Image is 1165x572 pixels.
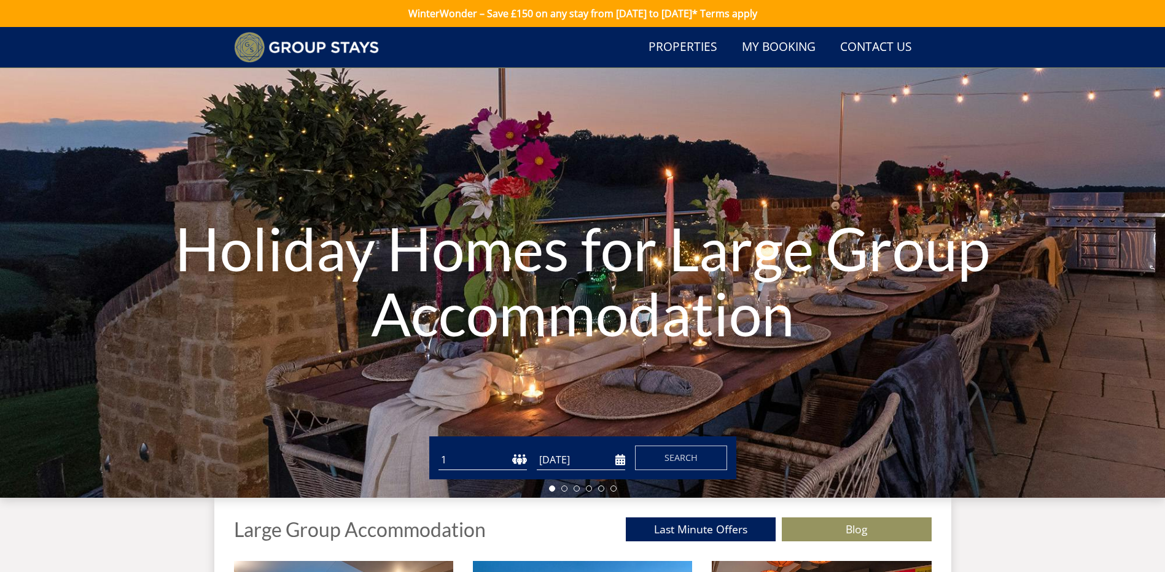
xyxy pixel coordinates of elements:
[635,446,727,470] button: Search
[537,450,625,470] input: Arrival Date
[782,517,932,541] a: Blog
[644,34,722,61] a: Properties
[664,452,698,463] span: Search
[626,517,776,541] a: Last Minute Offers
[175,191,991,370] h1: Holiday Homes for Large Group Accommodation
[835,34,917,61] a: Contact Us
[234,32,380,63] img: Group Stays
[234,519,486,540] h1: Large Group Accommodation
[737,34,820,61] a: My Booking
